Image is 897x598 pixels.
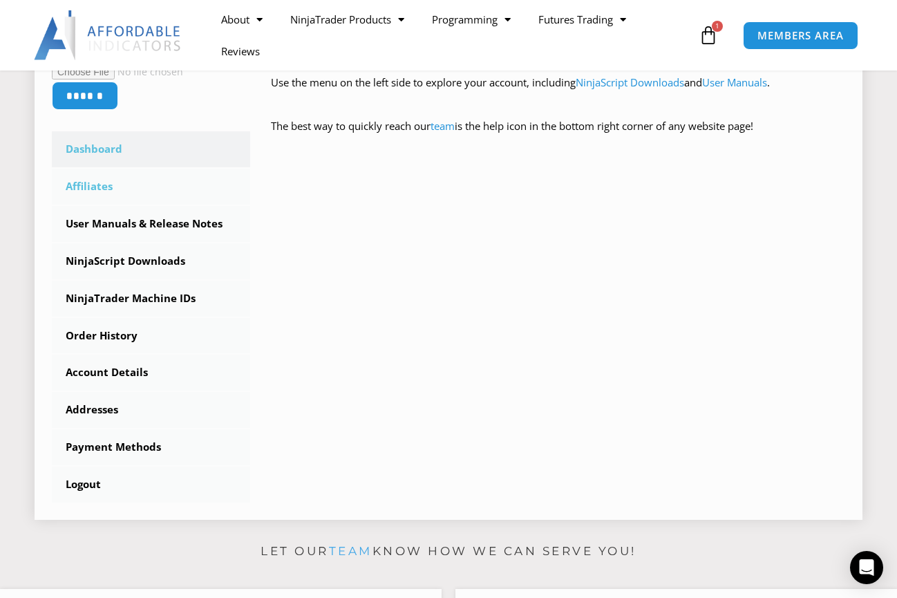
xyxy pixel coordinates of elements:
[329,544,372,558] a: team
[678,15,739,55] a: 1
[850,551,883,584] div: Open Intercom Messenger
[712,21,723,32] span: 1
[271,73,845,112] p: Use the menu on the left side to explore your account, including and .
[207,35,274,67] a: Reviews
[52,206,250,242] a: User Manuals & Release Notes
[418,3,525,35] a: Programming
[525,3,640,35] a: Futures Trading
[52,131,250,167] a: Dashboard
[34,10,182,60] img: LogoAI | Affordable Indicators – NinjaTrader
[576,75,684,89] a: NinjaScript Downloads
[52,355,250,391] a: Account Details
[52,318,250,354] a: Order History
[52,281,250,317] a: NinjaTrader Machine IDs
[431,119,455,133] a: team
[52,131,250,502] nav: Account pages
[52,392,250,428] a: Addresses
[52,467,250,503] a: Logout
[207,3,695,67] nav: Menu
[52,169,250,205] a: Affiliates
[757,30,844,41] span: MEMBERS AREA
[52,243,250,279] a: NinjaScript Downloads
[207,3,276,35] a: About
[743,21,858,50] a: MEMBERS AREA
[276,3,418,35] a: NinjaTrader Products
[271,117,845,156] p: The best way to quickly reach our is the help icon in the bottom right corner of any website page!
[702,75,767,89] a: User Manuals
[52,429,250,465] a: Payment Methods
